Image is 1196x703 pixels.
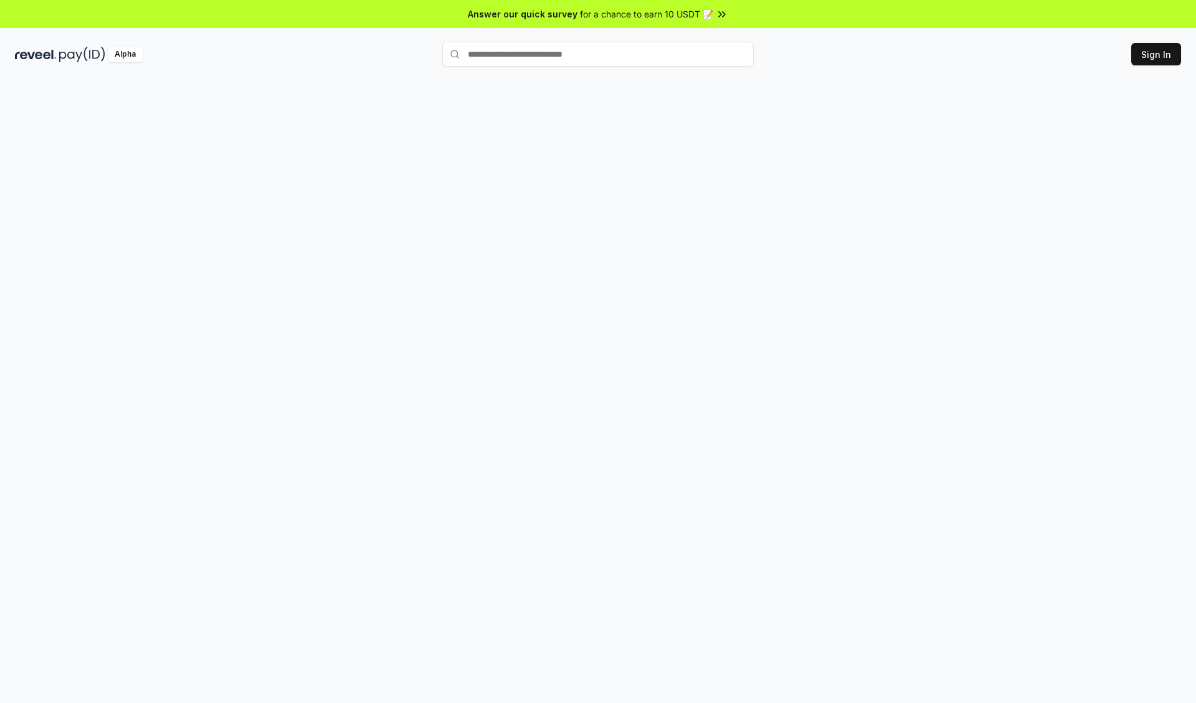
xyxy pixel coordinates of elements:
span: for a chance to earn 10 USDT 📝 [580,7,713,21]
img: reveel_dark [15,47,57,62]
span: Answer our quick survey [468,7,577,21]
div: Alpha [108,47,143,62]
img: pay_id [59,47,105,62]
button: Sign In [1131,43,1181,65]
